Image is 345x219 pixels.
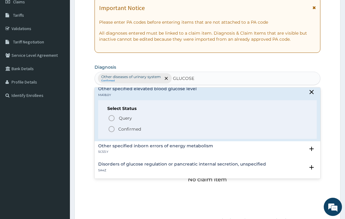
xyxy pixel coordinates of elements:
p: 5A4Z [98,168,266,173]
span: Query [119,115,132,121]
small: Confirmed [101,79,161,82]
i: open select status [308,164,315,171]
span: Tariff Negotiation [13,39,44,45]
h4: Other specified inborn errors of energy metabolism [98,144,213,148]
h1: Important Notice [99,5,145,11]
i: close select status [308,88,315,96]
span: We're online! [35,69,84,130]
span: remove selection option [164,76,169,81]
i: open select status [308,145,315,152]
p: Please enter PA codes before entering items that are not attached to a PA code [99,19,316,25]
label: Diagnosis [95,64,116,70]
h6: Select Status [107,106,307,111]
p: No claim item [188,176,227,183]
i: status option query [108,115,115,122]
p: MA18.0Y [98,93,197,97]
div: Minimize live chat window [100,3,114,18]
p: Other diseases of urinary system [101,74,161,79]
div: Chat with us now [32,34,102,42]
i: status option filled [108,125,115,133]
h4: Other specified elevated blood glucose level [98,87,197,91]
h4: Disorders of glucose regulation or pancreatic internal secretion, unspecified [98,162,266,166]
img: d_794563401_company_1708531726252_794563401 [11,30,25,46]
span: Tariffs [13,12,24,18]
p: 5C53.Y [98,150,213,154]
textarea: Type your message and hit 'Enter' [3,151,116,172]
p: All diagnoses entered must be linked to a claim item. Diagnosis & Claim Items that are visible bu... [99,30,316,42]
p: Confirmed [118,126,141,132]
